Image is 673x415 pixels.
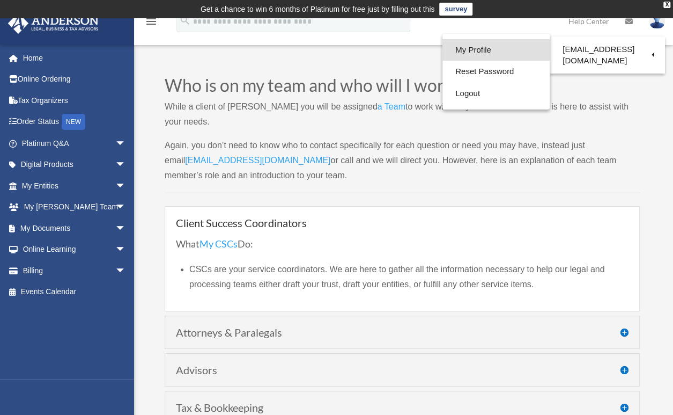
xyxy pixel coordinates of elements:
a: My [PERSON_NAME] Teamarrow_drop_down [8,196,142,218]
span: CSCs are your service coordinators. We are here to gather all the information necessary to help o... [189,265,604,289]
a: Order StatusNEW [8,111,142,133]
span: arrow_drop_down [115,154,137,176]
span: arrow_drop_down [115,239,137,261]
h2: Who is on my team and who will I work with: [165,77,640,99]
img: User Pic [649,13,665,29]
h4: Client Success Coordinators [176,217,628,228]
a: My Profile [442,39,550,61]
span: arrow_drop_down [115,175,137,197]
a: survey [439,3,472,16]
a: [EMAIL_ADDRESS][DOMAIN_NAME] [550,39,665,71]
a: My Entitiesarrow_drop_down [8,175,142,196]
h4: Attorneys & Paralegals [176,327,628,338]
h4: Advisors [176,365,628,375]
h4: Tax & Bookkeeping [176,402,628,413]
a: a Team [378,102,405,117]
span: arrow_drop_down [115,196,137,219]
a: menu [145,19,158,28]
a: Billingarrow_drop_down [8,260,142,281]
span: arrow_drop_down [115,133,137,155]
a: Home [8,47,142,69]
i: search [179,14,191,26]
a: My Documentsarrow_drop_down [8,217,142,239]
i: menu [145,15,158,28]
div: Get a chance to win 6 months of Platinum for free just by filling out this [201,3,435,16]
span: What Do: [176,238,253,250]
a: Logout [442,83,550,105]
p: Again, you don’t need to know who to contact specifically for each question or need you may have,... [165,138,640,183]
a: Tax Organizers [8,90,142,111]
a: Online Ordering [8,69,142,90]
a: Online Learningarrow_drop_down [8,239,142,260]
a: Reset Password [442,61,550,83]
span: arrow_drop_down [115,217,137,239]
img: Anderson Advisors Platinum Portal [5,13,102,34]
a: Events Calendar [8,281,142,303]
span: arrow_drop_down [115,260,137,282]
a: Platinum Q&Aarrow_drop_down [8,133,142,154]
p: While a client of [PERSON_NAME] you will be assigned to work with. Any member of the team is here... [165,99,640,138]
a: [EMAIL_ADDRESS][DOMAIN_NAME] [185,156,330,170]
div: NEW [62,114,85,130]
a: My CSCs [199,238,238,255]
a: Digital Productsarrow_drop_down [8,154,142,176]
div: close [663,2,670,8]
